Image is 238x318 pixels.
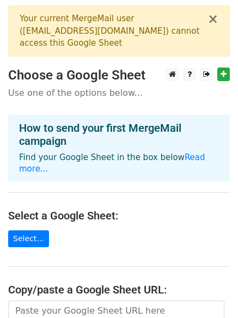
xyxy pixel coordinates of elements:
[20,13,208,50] div: Your current MergeMail user ( [EMAIL_ADDRESS][DOMAIN_NAME] ) cannot access this Google Sheet
[19,152,219,175] p: Find your Google Sheet in the box below
[8,87,230,99] p: Use one of the options below...
[8,209,230,222] h4: Select a Google Sheet:
[208,13,218,26] button: ×
[8,68,230,83] h3: Choose a Google Sheet
[8,230,49,247] a: Select...
[19,121,219,148] h4: How to send your first MergeMail campaign
[8,283,230,296] h4: Copy/paste a Google Sheet URL:
[19,152,205,174] a: Read more...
